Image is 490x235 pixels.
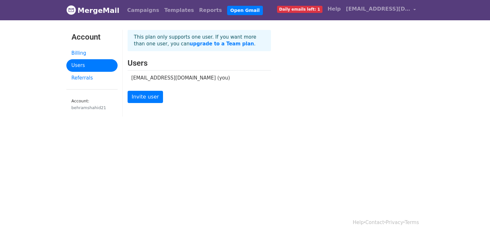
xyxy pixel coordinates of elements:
[66,47,118,60] a: Billing
[66,59,118,72] a: Users
[72,99,112,111] small: Account:
[128,70,261,86] td: [EMAIL_ADDRESS][DOMAIN_NAME] (you)
[365,220,384,225] a: Contact
[72,33,112,42] h3: Account
[386,220,403,225] a: Privacy
[277,6,322,13] span: Daily emails left: 1
[66,4,120,17] a: MergeMail
[197,4,225,17] a: Reports
[72,105,112,111] div: behramshahid21
[353,220,364,225] a: Help
[346,5,410,13] span: [EMAIL_ADDRESS][DOMAIN_NAME]
[125,4,162,17] a: Campaigns
[405,220,419,225] a: Terms
[190,41,254,47] a: upgrade to a Team plan
[274,3,325,15] a: Daily emails left: 1
[128,30,271,51] p: This plan only supports one user. If you want more than one user, you can .
[128,91,163,103] a: Invite user
[66,72,118,84] a: Referrals
[227,6,263,15] a: Open Gmail
[66,5,76,15] img: MergeMail logo
[325,3,343,15] a: Help
[162,4,197,17] a: Templates
[128,59,271,68] h3: Users
[343,3,419,18] a: [EMAIL_ADDRESS][DOMAIN_NAME]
